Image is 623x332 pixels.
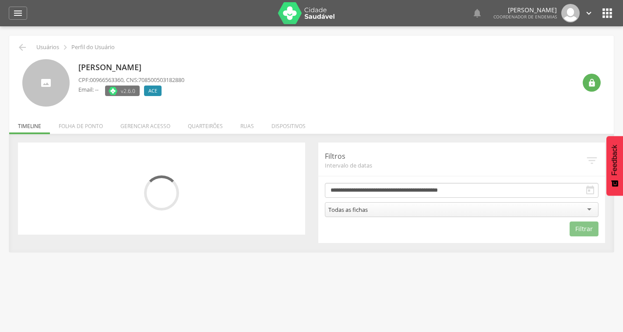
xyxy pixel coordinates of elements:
[263,114,314,134] li: Dispositivos
[50,114,112,134] li: Folha de ponto
[36,44,59,51] p: Usuários
[585,185,595,196] i: 
[570,221,598,236] button: Filtrar
[600,6,614,20] i: 
[78,86,99,94] p: Email: --
[232,114,263,134] li: Ruas
[325,161,586,169] span: Intervalo de datas
[584,4,594,22] a: 
[584,8,594,18] i: 
[71,44,115,51] p: Perfil do Usuário
[179,114,232,134] li: Quarteirões
[17,42,28,53] i: Voltar
[472,4,482,22] a: 
[121,86,135,95] span: v2.6.0
[606,136,623,196] button: Feedback - Mostrar pesquisa
[78,62,184,73] p: [PERSON_NAME]
[148,87,157,94] span: ACE
[78,76,184,84] p: CPF: , CNS:
[493,14,557,20] span: Coordenador de Endemias
[9,7,27,20] a: 
[472,8,482,18] i: 
[60,43,70,52] i: 
[90,76,123,84] span: 00966563360
[105,86,140,96] label: Versão do aplicativo
[138,76,184,84] span: 708500503182880
[325,151,586,161] p: Filtros
[13,8,23,18] i: 
[493,7,557,13] p: [PERSON_NAME]
[585,154,598,167] i: 
[583,74,601,92] div: Resetar senha
[112,114,179,134] li: Gerenciar acesso
[611,145,619,175] span: Feedback
[328,206,368,214] div: Todas as fichas
[588,79,596,87] i: 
